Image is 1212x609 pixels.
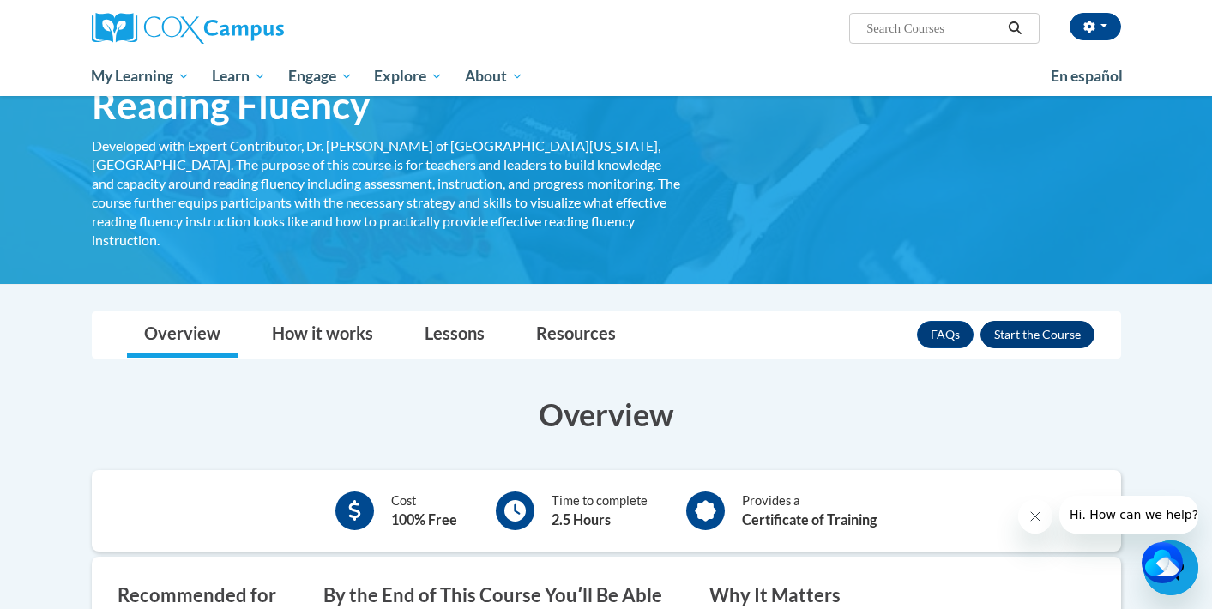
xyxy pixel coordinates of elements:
[552,491,648,530] div: Time to complete
[1002,18,1028,39] button: Search
[91,66,190,87] span: My Learning
[212,66,266,87] span: Learn
[92,393,1121,436] h3: Overview
[407,312,502,358] a: Lessons
[1018,499,1052,534] iframe: Close message
[1040,58,1134,94] a: En español
[81,57,202,96] a: My Learning
[92,136,684,250] div: Developed with Expert Contributor, Dr. [PERSON_NAME] of [GEOGRAPHIC_DATA][US_STATE], [GEOGRAPHIC_...
[980,321,1094,348] button: Enroll
[363,57,454,96] a: Explore
[92,82,370,128] span: Reading Fluency
[1059,496,1198,534] iframe: Message from company
[1051,67,1123,85] span: En español
[127,312,238,358] a: Overview
[288,66,353,87] span: Engage
[255,312,390,358] a: How it works
[865,18,1002,39] input: Search Courses
[118,582,298,609] h3: Recommended for
[92,13,284,44] img: Cox Campus
[391,511,457,528] b: 100% Free
[742,491,877,530] div: Provides a
[277,57,364,96] a: Engage
[465,66,523,87] span: About
[454,57,534,96] a: About
[201,57,277,96] a: Learn
[552,511,611,528] b: 2.5 Hours
[92,13,418,44] a: Cox Campus
[742,511,877,528] b: Certificate of Training
[66,57,1147,96] div: Main menu
[917,321,974,348] a: FAQs
[519,312,633,358] a: Resources
[1070,13,1121,40] button: Account Settings
[374,66,443,87] span: Explore
[709,582,1070,609] h3: Why It Matters
[391,491,457,530] div: Cost
[1143,540,1198,595] iframe: Button to launch messaging window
